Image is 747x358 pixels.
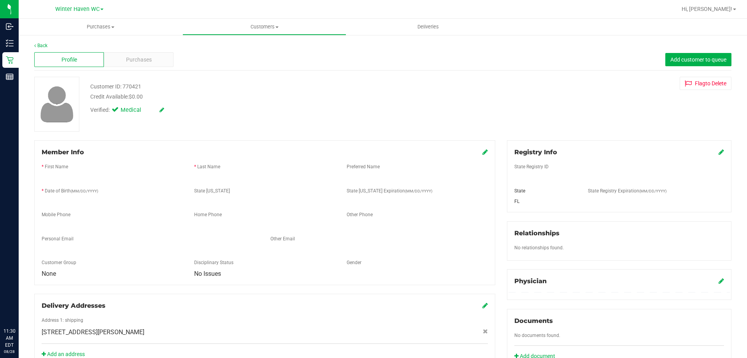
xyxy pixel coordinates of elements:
[514,333,560,338] span: No documents found.
[126,56,152,64] span: Purchases
[509,198,582,205] div: FL
[42,235,74,242] label: Personal Email
[6,23,14,30] inline-svg: Inbound
[514,244,564,251] label: No relationships found.
[42,259,76,266] label: Customer Group
[514,277,547,285] span: Physician
[42,317,83,324] label: Address 1: shipping
[405,189,432,193] span: (MM/DD/YYYY)
[588,187,666,194] label: State Registry Expiration
[42,211,70,218] label: Mobile Phone
[194,187,230,194] label: State [US_STATE]
[42,328,144,337] span: [STREET_ADDRESS][PERSON_NAME]
[509,187,582,194] div: State
[42,302,105,309] span: Delivery Addresses
[639,189,666,193] span: (MM/DD/YYYY)
[6,39,14,47] inline-svg: Inventory
[665,53,731,66] button: Add customer to queue
[270,235,295,242] label: Other Email
[42,148,84,156] span: Member Info
[194,270,221,277] span: No Issues
[45,187,98,194] label: Date of Birth
[670,56,726,63] span: Add customer to queue
[121,106,152,115] span: Medical
[347,259,361,266] label: Gender
[61,56,77,64] span: Profile
[347,211,373,218] label: Other Phone
[194,259,233,266] label: Disciplinary Status
[514,229,559,237] span: Relationships
[514,317,553,324] span: Documents
[347,163,380,170] label: Preferred Name
[194,211,222,218] label: Home Phone
[6,73,14,81] inline-svg: Reports
[346,19,510,35] a: Deliveries
[514,148,557,156] span: Registry Info
[45,163,68,170] label: First Name
[42,270,56,277] span: None
[182,19,346,35] a: Customers
[682,6,732,12] span: Hi, [PERSON_NAME]!
[8,296,31,319] iframe: Resource center
[6,56,14,64] inline-svg: Retail
[4,349,15,354] p: 08/28
[71,189,98,193] span: (MM/DD/YYYY)
[514,163,549,170] label: State Registry ID
[347,187,432,194] label: State [US_STATE] Expiration
[37,84,77,124] img: user-icon.png
[55,6,100,12] span: Winter Haven WC
[680,77,731,90] button: Flagto Delete
[90,83,141,91] div: Customer ID: 770421
[407,23,449,30] span: Deliveries
[183,23,346,30] span: Customers
[19,19,182,35] a: Purchases
[197,163,220,170] label: Last Name
[129,93,143,100] span: $0.00
[34,43,47,48] a: Back
[19,23,182,30] span: Purchases
[42,351,85,357] a: Add an address
[4,328,15,349] p: 11:30 AM EDT
[90,106,164,115] div: Verified:
[90,93,433,101] div: Credit Available:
